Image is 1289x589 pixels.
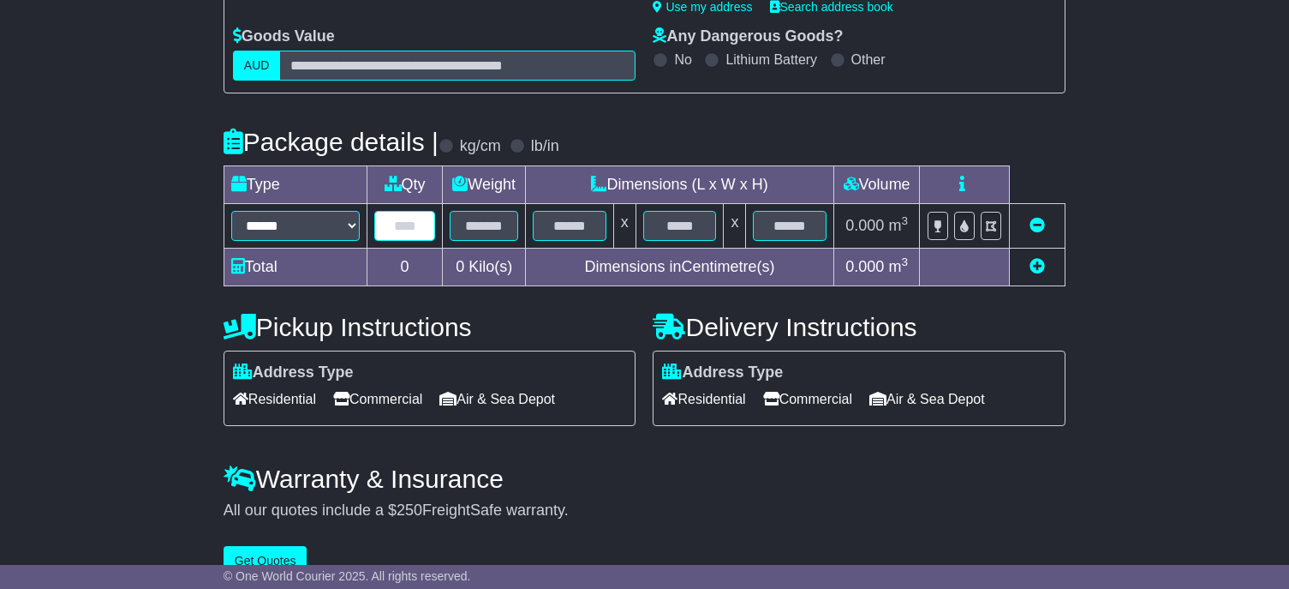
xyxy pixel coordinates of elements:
td: Kilo(s) [443,248,526,285]
td: Total [224,248,367,285]
span: 250 [397,502,422,519]
span: Residential [662,386,745,412]
td: 0 [367,248,442,285]
span: Air & Sea Depot [869,386,985,412]
sup: 3 [901,255,908,268]
td: Weight [443,165,526,203]
h4: Pickup Instructions [224,313,636,341]
td: Dimensions (L x W x H) [526,165,834,203]
button: Get Quotes [224,546,307,576]
span: Commercial [763,386,852,412]
span: Air & Sea Depot [439,386,555,412]
td: Dimensions in Centimetre(s) [526,248,834,285]
span: m [888,258,908,275]
span: Commercial [333,386,422,412]
div: All our quotes include a $ FreightSafe warranty. [224,502,1065,520]
label: Address Type [233,364,354,382]
a: Add new item [1029,258,1045,275]
span: Residential [233,386,316,412]
label: Lithium Battery [725,51,817,68]
span: 0 [456,258,464,275]
h4: Package details | [224,128,439,156]
sup: 3 [901,214,908,227]
span: 0.000 [845,258,884,275]
td: Type [224,165,367,203]
label: No [674,51,691,68]
td: x [613,203,636,248]
span: 0.000 [845,217,884,234]
a: Remove this item [1029,217,1045,234]
span: m [888,217,908,234]
h4: Delivery Instructions [653,313,1065,341]
label: Other [851,51,886,68]
label: Address Type [662,364,783,382]
label: lb/in [531,137,559,156]
td: x [724,203,746,248]
label: kg/cm [460,137,501,156]
td: Qty [367,165,442,203]
label: Goods Value [233,27,335,46]
span: © One World Courier 2025. All rights reserved. [224,569,471,583]
label: Any Dangerous Goods? [653,27,843,46]
td: Volume [834,165,920,203]
label: AUD [233,51,281,81]
h4: Warranty & Insurance [224,465,1065,493]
